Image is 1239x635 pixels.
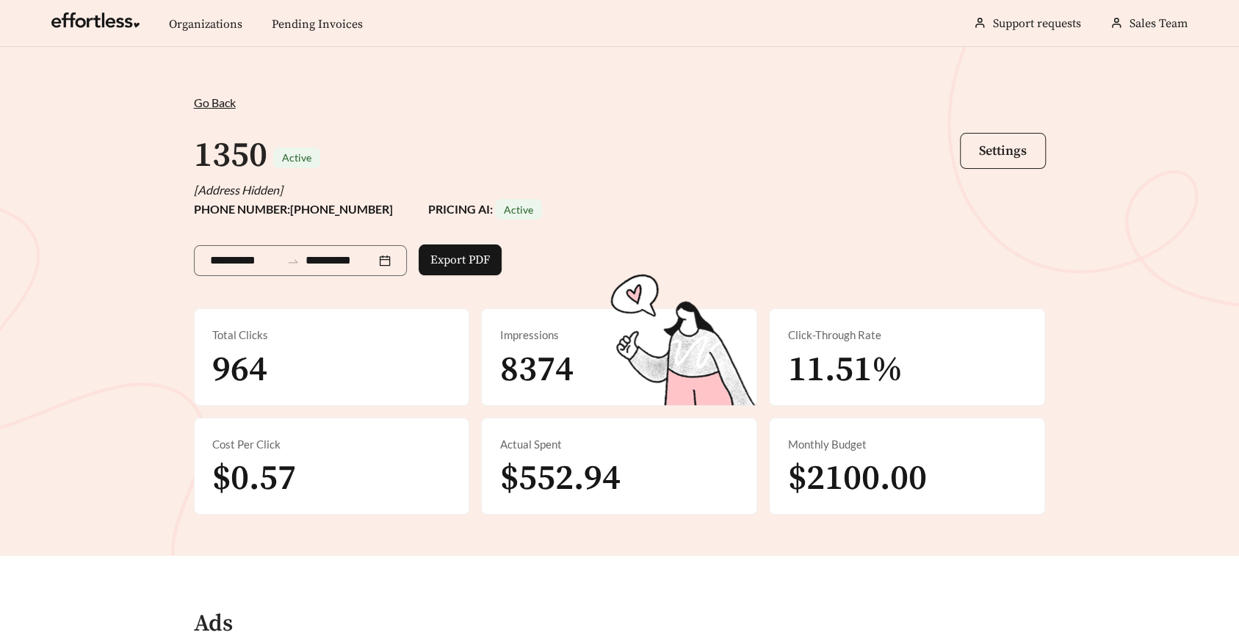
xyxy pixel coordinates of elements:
span: Go Back [194,95,236,109]
span: 964 [212,348,267,392]
span: Sales Team [1130,16,1188,31]
div: Click-Through Rate [787,327,1027,344]
button: Settings [960,133,1046,169]
span: swap-right [286,255,300,268]
a: Pending Invoices [272,17,363,32]
span: $2100.00 [787,457,926,501]
span: 8374 [499,348,573,392]
span: Export PDF [430,251,490,269]
div: Impressions [499,327,739,344]
span: to [286,254,300,267]
span: 11.51% [787,348,902,392]
div: Actual Spent [499,436,739,453]
button: Export PDF [419,244,502,275]
div: Monthly Budget [787,436,1027,453]
div: Total Clicks [212,327,452,344]
div: Cost Per Click [212,436,452,453]
span: Active [282,151,311,164]
strong: PHONE NUMBER: [PHONE_NUMBER] [194,202,393,216]
a: Support requests [993,16,1081,31]
strong: PRICING AI: [428,202,542,216]
span: Active [504,203,533,216]
span: $0.57 [212,457,296,501]
i: [Address Hidden] [194,183,283,197]
h1: 1350 [194,134,267,178]
span: $552.94 [499,457,620,501]
span: Settings [979,142,1027,159]
a: Organizations [169,17,242,32]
